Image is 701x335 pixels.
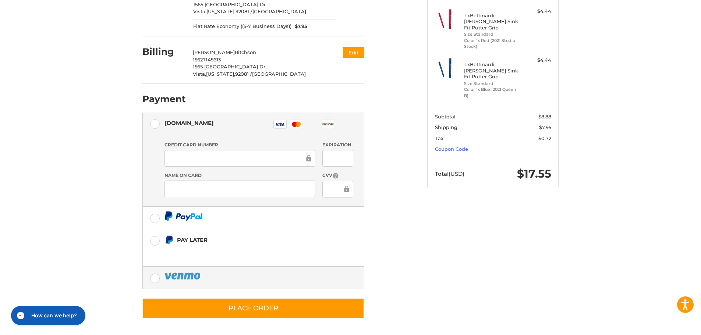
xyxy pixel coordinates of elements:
[252,71,306,77] span: [GEOGRAPHIC_DATA]
[538,114,551,120] span: $8.88
[164,142,315,148] label: Credit Card Number
[435,114,456,120] span: Subtotal
[206,8,236,14] span: [US_STATE],
[464,31,520,38] li: Size Standard
[522,57,551,64] div: $4.44
[517,167,551,181] span: $17.55
[539,124,551,130] span: $7.95
[522,8,551,15] div: $4.44
[435,146,468,152] a: Coupon Code
[193,71,206,77] span: Vista,
[177,234,318,246] div: Pay Later
[164,211,203,221] img: PayPal icon
[538,135,551,141] span: $0.72
[236,8,252,14] span: 92081 /
[252,8,306,14] span: [GEOGRAPHIC_DATA]
[164,271,202,281] img: PayPal icon
[193,1,266,7] span: 1565 [GEOGRAPHIC_DATA] Dr
[142,46,185,57] h2: Billing
[322,172,353,179] label: CVV
[464,38,520,50] li: Color 1x Red (2021 Studio Stock)
[322,142,353,148] label: Expiration
[142,93,186,105] h2: Payment
[464,13,520,31] h4: 1 x Bettinardi [PERSON_NAME] Sink Fit Putter Grip
[291,23,308,30] span: $7.95
[435,135,443,141] span: Tax
[435,170,464,177] span: Total (USD)
[164,246,318,257] iframe: PayPal Message 1
[193,23,291,30] span: Flat Rate Economy ((5-7 Business Days))
[193,57,221,63] span: 15627145613
[464,86,520,99] li: Color 1x Blue (2021 Queen B)
[206,71,235,77] span: [US_STATE],
[164,235,174,245] img: Pay Later icon
[235,49,256,55] span: Ritchson
[464,81,520,87] li: Size Standard
[193,64,265,70] span: 1565 [GEOGRAPHIC_DATA] Dr
[193,49,235,55] span: [PERSON_NAME]
[164,117,214,129] div: [DOMAIN_NAME]
[343,47,364,58] button: Edit
[435,124,457,130] span: Shipping
[164,172,315,179] label: Name on Card
[142,298,364,319] button: Place Order
[464,61,520,79] h4: 1 x Bettinardi [PERSON_NAME] Sink Fit Putter Grip
[235,71,252,77] span: 92081 /
[193,8,206,14] span: Vista,
[7,303,88,328] iframe: Gorgias live chat messenger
